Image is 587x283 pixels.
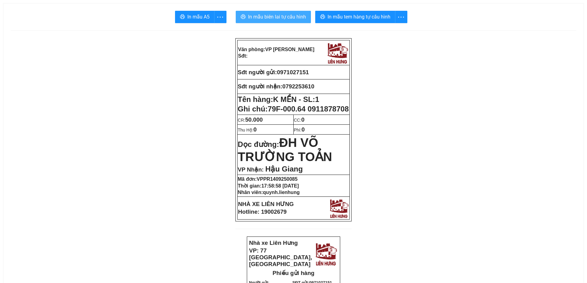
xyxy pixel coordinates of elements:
span: CC: [294,118,305,123]
button: printerIn mẫu tem hàng tự cấu hình [315,11,395,23]
span: 0 [301,126,304,133]
span: 1 [315,95,319,103]
button: printerIn mẫu A5 [175,11,214,23]
span: 0 [254,126,257,133]
strong: Mã đơn: [238,176,298,182]
span: Phí: [294,127,305,132]
span: VP Nhận: [238,166,264,173]
button: more [214,11,226,23]
span: 0 [301,116,304,123]
span: 50.000 [245,116,263,123]
span: In mẫu A5 [187,13,210,21]
span: printer [320,14,325,20]
strong: Sđt người gửi: [238,69,277,75]
button: more [395,11,407,23]
span: 0792253610 [282,83,314,90]
strong: Tên hàng: [238,95,319,103]
span: 0971027151 [277,69,309,75]
span: quynh.lienhung [263,190,300,195]
strong: Hotline: 19002679 [238,208,287,215]
strong: VP: 77 [GEOGRAPHIC_DATA], [GEOGRAPHIC_DATA] [249,247,312,267]
span: VP [PERSON_NAME] [265,47,315,52]
span: more [214,13,226,21]
strong: Phiếu gửi hàng [273,270,315,276]
span: CR: [238,118,263,123]
span: In mẫu biên lai tự cấu hình [248,13,306,21]
strong: Văn phòng: [238,47,315,52]
span: Ghi chú: [238,105,349,113]
span: VPPR1409250085 [257,176,298,182]
span: Hậu Giang [265,165,303,173]
span: In mẫu tem hàng tự cấu hình [328,13,390,21]
strong: Sđt: [238,53,248,59]
span: ĐH VÕ TRƯỜNG TOẢN [238,136,332,164]
strong: Dọc đường: [238,140,332,163]
span: Thu Hộ: [238,127,257,132]
button: printerIn mẫu biên lai tự cấu hình [236,11,311,23]
strong: Nhà xe Liên Hưng [249,240,298,246]
img: logo [314,241,338,266]
span: 17:58:58 [DATE] [261,183,299,188]
strong: Sđt người nhận: [238,83,283,90]
span: more [395,13,407,21]
span: 79F-000.64 0911878708 [268,105,349,113]
strong: Nhân viên: [238,190,300,195]
span: printer [241,14,246,20]
span: printer [180,14,185,20]
strong: Thời gian: [238,183,299,188]
span: K MỀN - SL: [273,95,319,103]
img: logo [326,41,349,64]
strong: NHÀ XE LIÊN HƯNG [238,201,294,207]
img: logo [328,197,349,219]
